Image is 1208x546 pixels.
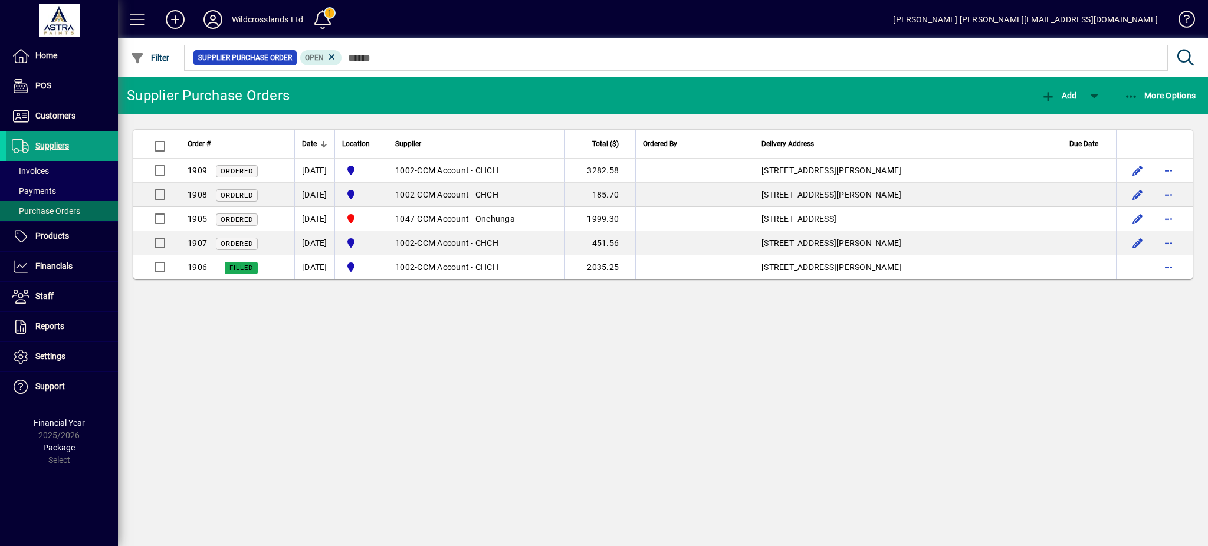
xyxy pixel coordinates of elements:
[395,214,415,223] span: 1047
[754,255,1062,279] td: [STREET_ADDRESS][PERSON_NAME]
[127,47,173,68] button: Filter
[35,291,54,301] span: Staff
[388,183,564,207] td: -
[417,190,498,199] span: CCM Account - CHCH
[342,137,380,150] div: Location
[1170,2,1193,41] a: Knowledge Base
[564,159,635,183] td: 3282.58
[395,137,557,150] div: Supplier
[127,86,290,105] div: Supplier Purchase Orders
[6,222,118,251] a: Products
[229,264,253,272] span: Filled
[643,137,677,150] span: Ordered By
[342,212,380,226] span: Onehunga
[35,261,73,271] span: Financials
[12,186,56,196] span: Payments
[1159,185,1178,204] button: More options
[754,207,1062,231] td: [STREET_ADDRESS]
[1159,233,1178,252] button: More options
[643,137,747,150] div: Ordered By
[395,238,415,248] span: 1002
[188,214,207,223] span: 1905
[6,342,118,371] a: Settings
[417,166,498,175] span: CCM Account - CHCH
[1128,233,1147,252] button: Edit
[221,216,253,223] span: Ordered
[35,81,51,90] span: POS
[342,236,380,250] span: Christchurch
[6,161,118,181] a: Invoices
[572,137,629,150] div: Total ($)
[300,50,342,65] mat-chip: Completion Status: Open
[1069,137,1098,150] span: Due Date
[592,137,619,150] span: Total ($)
[1159,209,1178,228] button: More options
[395,262,415,272] span: 1002
[294,183,334,207] td: [DATE]
[156,9,194,30] button: Add
[294,159,334,183] td: [DATE]
[302,137,327,150] div: Date
[294,255,334,279] td: [DATE]
[388,159,564,183] td: -
[294,207,334,231] td: [DATE]
[12,166,49,176] span: Invoices
[1159,161,1178,180] button: More options
[232,10,303,29] div: Wildcrosslands Ltd
[342,260,380,274] span: Christchurch
[35,111,75,120] span: Customers
[12,206,80,216] span: Purchase Orders
[294,231,334,255] td: [DATE]
[1069,137,1109,150] div: Due Date
[6,71,118,101] a: POS
[342,188,380,202] span: Christchurch
[6,372,118,402] a: Support
[6,252,118,281] a: Financials
[198,52,292,64] span: Supplier Purchase Order
[35,381,65,391] span: Support
[1159,258,1178,277] button: More options
[761,137,814,150] span: Delivery Address
[395,166,415,175] span: 1002
[221,167,253,175] span: Ordered
[417,238,498,248] span: CCM Account - CHCH
[893,10,1158,29] div: [PERSON_NAME] [PERSON_NAME][EMAIL_ADDRESS][DOMAIN_NAME]
[1128,161,1147,180] button: Edit
[35,351,65,361] span: Settings
[188,238,207,248] span: 1907
[188,190,207,199] span: 1908
[564,231,635,255] td: 451.56
[35,141,69,150] span: Suppliers
[6,312,118,341] a: Reports
[194,9,232,30] button: Profile
[342,163,380,177] span: Christchurch
[1038,85,1079,106] button: Add
[1128,185,1147,204] button: Edit
[6,181,118,201] a: Payments
[6,41,118,71] a: Home
[342,137,370,150] span: Location
[34,418,85,427] span: Financial Year
[754,159,1062,183] td: [STREET_ADDRESS][PERSON_NAME]
[564,207,635,231] td: 1999.30
[1128,209,1147,228] button: Edit
[35,51,57,60] span: Home
[754,231,1062,255] td: [STREET_ADDRESS][PERSON_NAME]
[388,231,564,255] td: -
[35,231,69,241] span: Products
[564,255,635,279] td: 2035.25
[188,137,258,150] div: Order #
[1124,91,1196,100] span: More Options
[221,240,253,248] span: Ordered
[188,166,207,175] span: 1909
[754,183,1062,207] td: [STREET_ADDRESS][PERSON_NAME]
[388,207,564,231] td: -
[417,262,498,272] span: CCM Account - CHCH
[188,137,211,150] span: Order #
[395,190,415,199] span: 1002
[130,53,170,63] span: Filter
[1041,91,1076,100] span: Add
[564,183,635,207] td: 185.70
[395,137,421,150] span: Supplier
[221,192,253,199] span: Ordered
